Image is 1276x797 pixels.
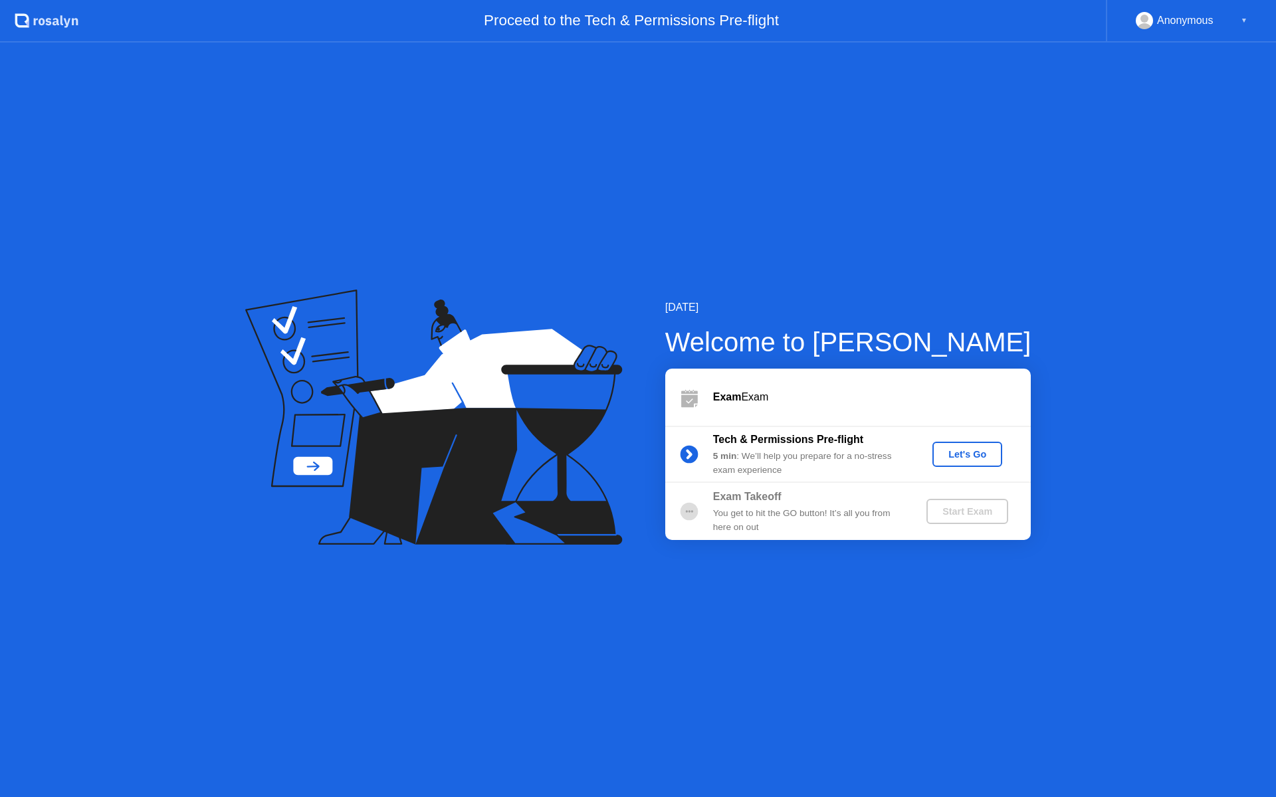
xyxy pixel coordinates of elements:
[938,449,997,460] div: Let's Go
[1157,12,1214,29] div: Anonymous
[713,491,782,502] b: Exam Takeoff
[1241,12,1247,29] div: ▼
[932,442,1002,467] button: Let's Go
[713,389,1031,405] div: Exam
[713,434,863,445] b: Tech & Permissions Pre-flight
[713,451,737,461] b: 5 min
[713,391,742,402] b: Exam
[713,507,904,534] div: You get to hit the GO button! It’s all you from here on out
[713,450,904,477] div: : We’ll help you prepare for a no-stress exam experience
[665,322,1031,362] div: Welcome to [PERSON_NAME]
[926,499,1008,524] button: Start Exam
[932,506,1003,517] div: Start Exam
[665,300,1031,315] div: [DATE]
